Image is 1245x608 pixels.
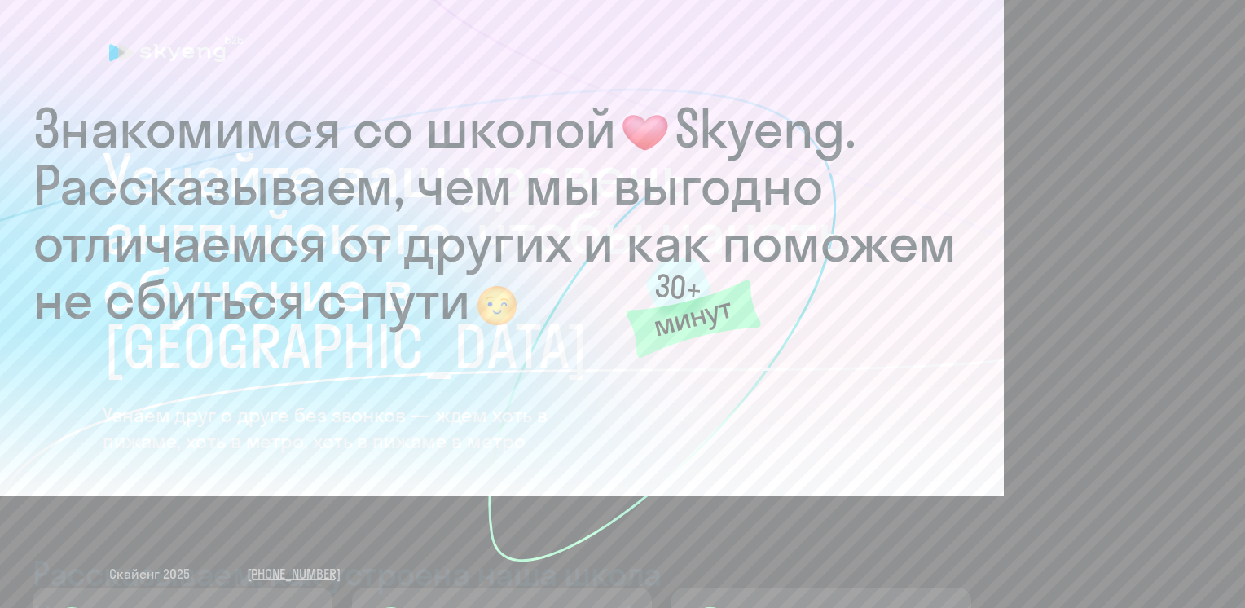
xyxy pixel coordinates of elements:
[247,565,341,583] a: [PHONE_NUMBER]
[616,114,675,155] img: heart
[109,566,190,582] font: Скайенг 2025
[33,95,616,161] span: Знакомимся со школой
[33,152,957,333] font: Рассказываем, чем мы выгодно отличаемся от других и как поможем не сбиться с пути
[470,285,525,326] img: wink
[33,95,856,161] font: Skyeng.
